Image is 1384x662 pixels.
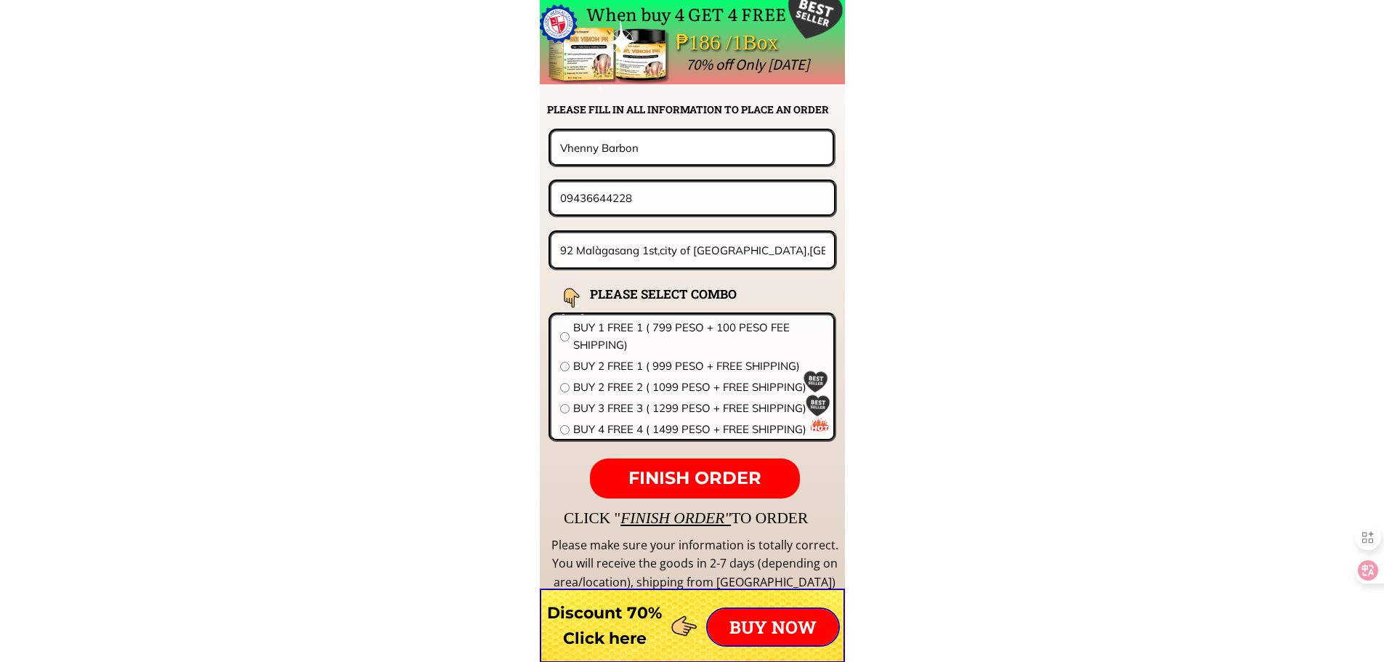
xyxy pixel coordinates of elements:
span: BUY 1 FREE 1 ( 799 PESO + 100 PESO FEE SHIPPING) [573,319,825,354]
p: BUY NOW [708,609,838,645]
input: Phone number [557,182,829,214]
h2: PLEASE FILL IN ALL INFORMATION TO PLACE AN ORDER [547,102,843,118]
span: FINISH ORDER [628,467,761,488]
div: CLICK " TO ORDER [564,506,1232,530]
input: Your name [557,132,827,164]
input: Address [557,233,830,267]
h3: Discount 70% Click here [540,600,670,651]
div: 70% off Only [DATE] [686,52,1134,77]
span: BUY 2 FREE 2 ( 1099 PESO + FREE SHIPPING) [573,379,825,396]
span: BUY 2 FREE 1 ( 999 PESO + FREE SHIPPING) [573,358,825,375]
span: FINISH ORDER" [620,509,731,527]
h2: PLEASE SELECT COMBO [590,284,773,304]
div: ₱186 /1Box [676,25,820,60]
div: Please make sure your information is totally correct. You will receive the goods in 2-7 days (dep... [549,536,840,592]
span: BUY 3 FREE 3 ( 1299 PESO + FREE SHIPPING) [573,400,825,417]
span: BUY 4 FREE 4 ( 1499 PESO + FREE SHIPPING) [573,421,825,438]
